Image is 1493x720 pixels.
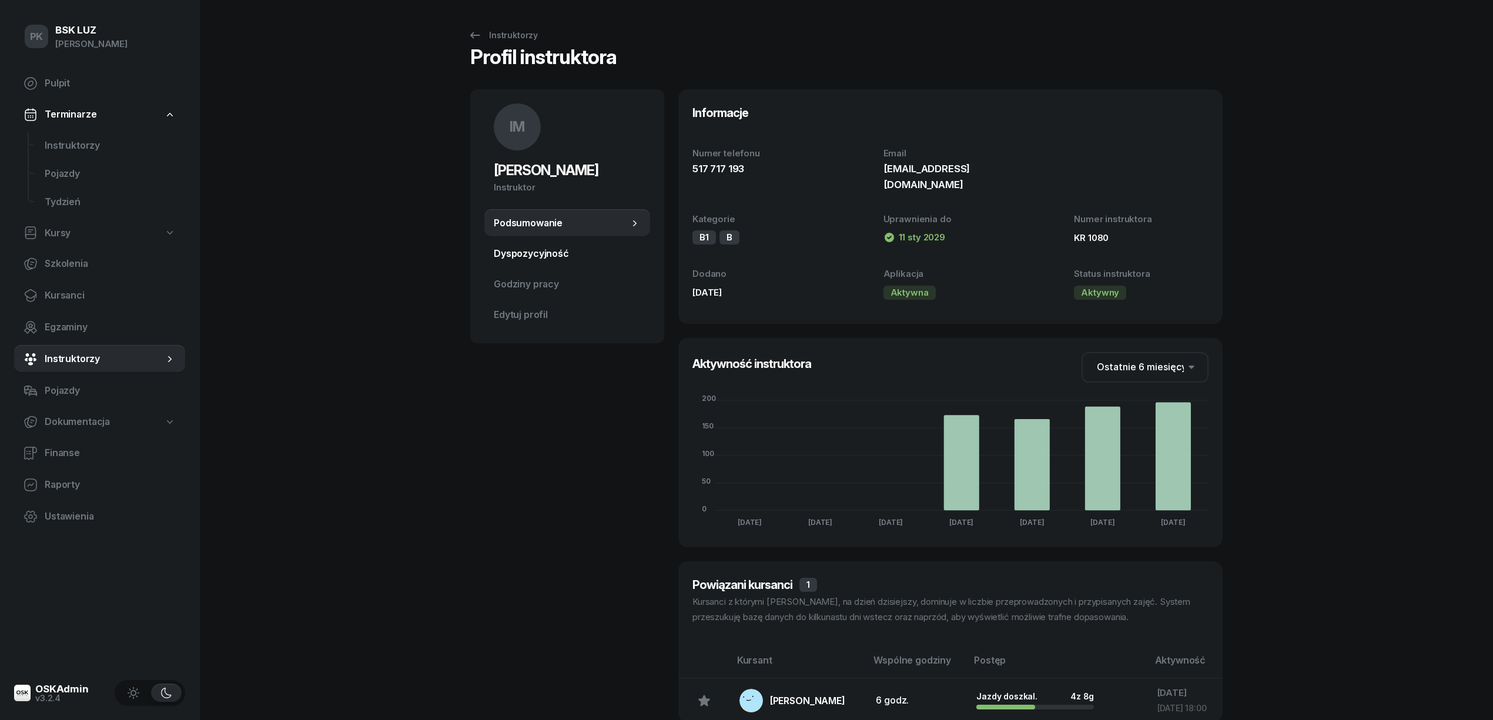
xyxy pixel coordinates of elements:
[1157,685,1213,701] div: [DATE]
[719,230,739,245] div: B
[30,32,43,42] span: PK
[14,313,185,341] a: Egzaminy
[976,691,1037,701] span: Jazdy doszkal.
[692,285,827,300] div: [DATE]
[14,503,185,531] a: Ustawienia
[879,518,903,527] tspan: [DATE]
[45,76,176,91] span: Pulpit
[14,377,185,405] a: Pojazdy
[949,518,973,527] tspan: [DATE]
[692,212,827,227] div: Kategorie
[35,188,185,216] a: Tydzień
[14,439,185,467] a: Finanse
[468,28,538,42] div: Instruktorzy
[702,421,714,430] tspan: 150
[692,354,811,373] h3: Aktywność instruktora
[14,345,185,373] a: Instruktorzy
[738,518,762,527] tspan: [DATE]
[692,230,716,245] div: B1
[14,471,185,499] a: Raporty
[45,195,176,210] span: Tydzień
[45,138,176,153] span: Instruktorzy
[876,693,958,708] div: 6 godz.
[35,160,185,188] a: Pojazdy
[14,408,185,436] a: Dokumentacja
[1070,691,1094,701] div: 4 z 8g
[883,286,936,300] div: Aktywna
[45,351,164,367] span: Instruktorzy
[14,250,185,278] a: Szkolenia
[730,652,867,678] th: Kursant
[1074,230,1209,246] div: KR 1080
[14,282,185,310] a: Kursanci
[1090,518,1114,527] tspan: [DATE]
[1074,286,1126,300] div: Aktywny
[14,69,185,98] a: Pulpit
[967,652,1147,678] th: Postęp
[494,246,641,262] span: Dyspozycyjność
[484,301,650,329] a: Edytuj profil
[45,107,96,122] span: Terminarze
[484,270,650,299] a: Godziny pracy
[470,47,617,75] div: Profil instruktora
[45,226,71,241] span: Kursy
[883,212,1018,227] div: Uprawnienia do
[702,477,711,485] tspan: 50
[35,132,185,160] a: Instruktorzy
[770,696,845,705] div: [PERSON_NAME]
[692,266,827,282] div: Dodano
[692,146,827,161] div: Numer telefonu
[45,256,176,272] span: Szkolenia
[494,277,641,292] span: Godziny pracy
[35,684,89,694] div: OSKAdmin
[484,209,650,237] a: Podsumowanie
[1074,266,1209,282] div: Status instruktora
[1161,518,1185,527] tspan: [DATE]
[883,266,1018,282] div: Aplikacja
[702,449,714,458] tspan: 100
[692,103,748,122] h3: Informacje
[692,575,792,594] h3: Powiązani kursanci
[45,414,110,430] span: Dokumentacja
[1020,518,1044,527] tspan: [DATE]
[494,161,641,180] h2: [PERSON_NAME]
[494,216,629,231] span: Podsumowanie
[883,146,1018,161] div: Email
[55,36,128,52] div: [PERSON_NAME]
[883,161,1018,193] div: [EMAIL_ADDRESS][DOMAIN_NAME]
[45,288,176,303] span: Kursanci
[808,518,832,527] tspan: [DATE]
[494,180,641,195] div: Instruktor
[1148,652,1223,678] th: Aktywność
[35,694,89,702] div: v3.2.4
[692,161,827,177] div: 517 717 193
[45,166,176,182] span: Pojazdy
[866,652,967,678] th: Wspólne godziny
[45,383,176,398] span: Pojazdy
[45,446,176,461] span: Finanse
[14,101,185,128] a: Terminarze
[883,230,945,245] div: 11 sty 2029
[1157,703,1207,713] span: [DATE] 18:00
[45,320,176,335] span: Egzaminy
[14,220,185,247] a: Kursy
[484,240,650,268] a: Dyspozycyjność
[1074,212,1209,227] div: Numer instruktora
[702,504,707,513] tspan: 0
[799,578,817,592] div: 1
[45,509,176,524] span: Ustawienia
[55,25,128,35] div: BSK LUZ
[457,24,548,47] a: Instruktorzy
[494,307,641,323] span: Edytuj profil
[510,120,525,134] span: IM
[702,394,716,403] tspan: 200
[692,594,1209,624] div: Kursanci z którymi [PERSON_NAME], na dzień dzisiejszy, dominuje w liczbie przeprowadzonych i przy...
[14,685,31,701] img: logo-xs@2x.png
[45,477,176,493] span: Raporty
